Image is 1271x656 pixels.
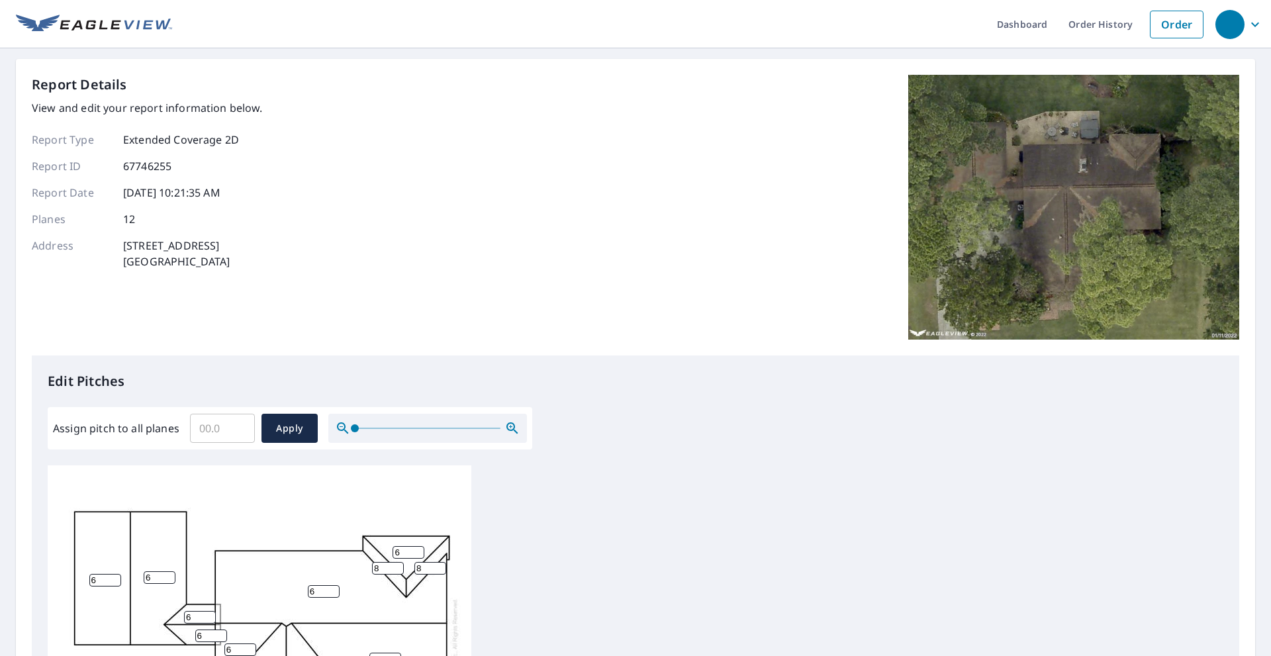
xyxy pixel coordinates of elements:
p: Address [32,238,111,269]
p: [STREET_ADDRESS] [GEOGRAPHIC_DATA] [123,238,230,269]
label: Assign pitch to all planes [53,420,179,436]
p: Edit Pitches [48,371,1223,391]
p: View and edit your report information below. [32,100,263,116]
img: EV Logo [16,15,172,34]
p: Extended Coverage 2D [123,132,239,148]
p: Report Date [32,185,111,201]
p: Report Details [32,75,127,95]
span: Apply [272,420,307,437]
p: Report Type [32,132,111,148]
input: 00.0 [190,410,255,447]
p: Report ID [32,158,111,174]
p: 12 [123,211,135,227]
p: 67746255 [123,158,171,174]
img: Top image [908,75,1239,340]
a: Order [1150,11,1203,38]
button: Apply [261,414,318,443]
p: [DATE] 10:21:35 AM [123,185,220,201]
p: Planes [32,211,111,227]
